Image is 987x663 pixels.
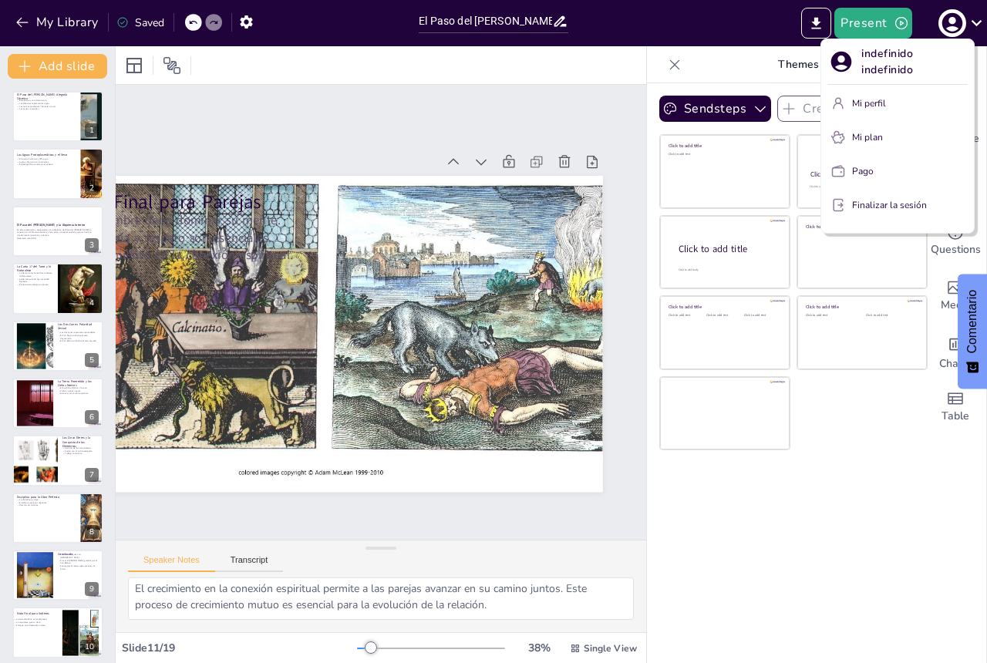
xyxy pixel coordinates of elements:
[958,274,987,389] button: Comentarios - Mostrar encuesta
[852,97,886,109] font: Mi perfil
[827,91,968,116] button: Mi perfil
[852,131,883,143] font: Mi plan
[827,193,968,217] button: Finalizar la sesión
[852,199,927,211] font: Finalizar la sesión
[827,159,968,183] button: Pago
[852,165,874,177] font: Pago
[861,46,917,77] font: indefinido indefinido
[827,125,968,150] button: Mi plan
[965,290,979,354] font: Comentario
